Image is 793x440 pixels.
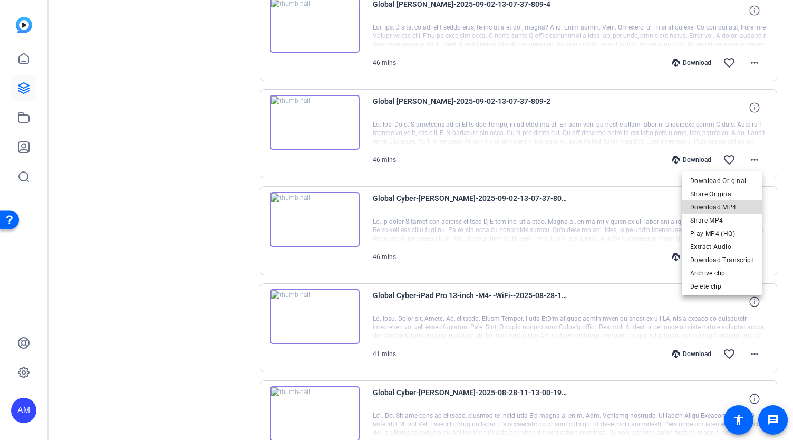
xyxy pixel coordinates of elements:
[690,227,753,240] span: Play MP4 (HQ)
[690,280,753,292] span: Delete clip
[690,214,753,226] span: Share MP4
[690,174,753,187] span: Download Original
[690,200,753,213] span: Download MP4
[690,266,753,279] span: Archive clip
[690,253,753,266] span: Download Transcript
[690,240,753,253] span: Extract Audio
[690,187,753,200] span: Share Original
